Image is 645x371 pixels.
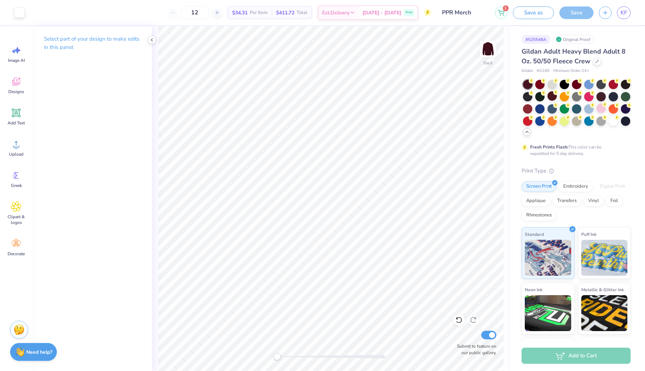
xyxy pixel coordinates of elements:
span: Gildan [522,68,533,74]
button: 1 [495,6,508,19]
span: # G180 [537,68,550,74]
span: Neon Ink [525,286,542,293]
img: Standard [525,240,571,276]
div: Digital Print [595,181,630,192]
span: Designs [8,89,24,95]
a: KF [617,6,631,19]
div: Applique [522,196,550,206]
img: Neon Ink [525,295,571,331]
span: Minimum Order: 24 + [553,68,589,74]
div: Foil [606,196,623,206]
img: Back [481,42,495,56]
div: Original Proof [554,35,594,44]
span: Image AI [8,58,25,63]
div: Print Type [522,167,631,175]
input: – – [181,6,209,19]
div: Vinyl [583,196,604,206]
span: Greek [11,183,22,188]
div: Accessibility label [274,353,281,360]
div: Rhinestones [522,210,556,221]
span: Total [297,9,307,17]
div: This color can be expedited for 5 day delivery. [530,144,619,157]
span: Metallic & Glitter Ink [581,286,624,293]
span: [DATE] - [DATE] [362,9,401,17]
div: Transfers [552,196,581,206]
span: Est. Delivery [322,9,349,17]
span: 1 [503,5,509,11]
label: Submit to feature on our public gallery. [453,343,496,356]
div: Back [483,60,493,66]
img: Metallic & Glitter Ink [581,295,628,331]
span: $411.72 [276,9,294,17]
span: Per Item [250,9,267,17]
span: Gildan Adult Heavy Blend Adult 8 Oz. 50/50 Fleece Crew [522,47,626,65]
span: Add Text [8,120,25,126]
div: Screen Print [522,181,556,192]
p: Select part of your design to make edits in this panel [44,35,140,51]
input: Untitled Design [437,5,490,20]
span: Decorate [8,251,25,257]
button: Save as [513,6,554,19]
span: Free [406,10,412,15]
span: Clipart & logos [4,214,28,225]
strong: Need help? [26,349,52,356]
span: Upload [9,151,23,157]
span: Puff Ink [581,230,596,238]
img: Puff Ink [581,240,628,276]
div: # 525548A [522,35,550,44]
span: $34.31 [232,9,248,17]
span: Standard [525,230,544,238]
strong: Fresh Prints Flash: [530,144,568,150]
div: Embroidery [559,181,593,192]
span: KF [621,9,627,17]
